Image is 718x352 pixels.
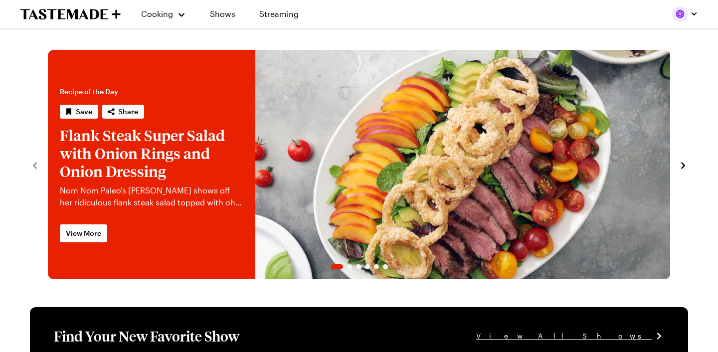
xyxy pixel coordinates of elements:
span: Go to slide 6 [383,264,388,269]
span: Cooking [141,9,173,18]
span: Share [118,107,138,117]
button: navigate to next item [678,159,688,171]
button: navigate to previous item [30,159,40,171]
span: Go to slide 1 [331,264,343,269]
a: To Tastemade Home Page [20,8,121,20]
a: View More [60,224,107,242]
span: Go to slide 5 [374,264,379,269]
h1: Find Your New Favorite Show [54,327,239,345]
button: Share [102,105,144,119]
img: Profile picture [672,6,688,22]
span: View All Shows [476,331,652,342]
a: View All Shows [476,331,664,342]
button: Save recipe [60,105,98,119]
span: Save [76,107,92,117]
span: Go to slide 4 [365,264,370,269]
div: 1 / 6 [48,50,670,279]
span: Go to slide 2 [347,264,352,269]
span: Go to slide 3 [356,264,361,269]
button: Cooking [141,2,186,26]
button: Profile picture [672,6,698,22]
span: View More [66,228,101,238]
